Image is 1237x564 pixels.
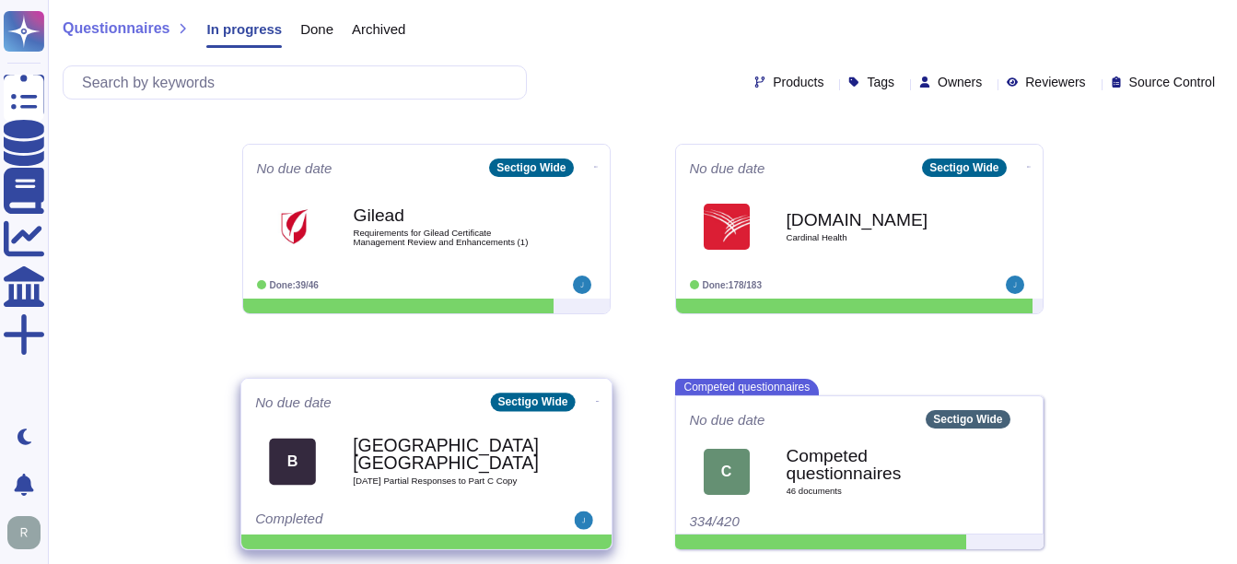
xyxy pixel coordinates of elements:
span: Requirements for Gilead Certificate Management Review and Enhancements (1) [354,229,538,246]
div: Sectigo Wide [489,159,573,177]
span: Done [300,22,333,36]
input: Search by keywords [73,66,526,99]
span: No due date [690,413,765,427]
span: Owners [938,76,982,88]
span: Done: 39/46 [270,280,319,290]
img: user [1006,276,1024,294]
img: user [573,276,591,294]
div: Sectigo Wide [922,159,1006,177]
span: 46 document s [787,487,971,496]
span: No due date [257,161,333,175]
div: Completed [255,511,484,530]
span: [DATE] Partial Responses to Part C Copy [353,477,539,487]
div: Sectigo Wide [490,393,575,411]
span: Cardinal Health [787,233,971,242]
b: Gilead [354,206,538,224]
img: Logo [704,204,750,250]
img: user [7,516,41,549]
span: 334/420 [690,513,740,529]
span: Done: 178/183 [703,280,763,290]
img: Logo [271,204,317,250]
div: Sectigo Wide [926,410,1009,429]
b: Competed questionnaires [787,447,971,482]
span: Questionnaires [63,21,169,36]
span: Source Control [1129,76,1215,88]
span: Tags [867,76,894,88]
img: user [574,511,592,530]
div: C [704,449,750,495]
div: B [269,438,316,485]
span: No due date [690,161,765,175]
span: Archived [352,22,405,36]
span: No due date [255,395,332,409]
b: [GEOGRAPHIC_DATA], [GEOGRAPHIC_DATA] [353,437,539,473]
b: [DOMAIN_NAME] [787,211,971,229]
span: Products [773,76,823,88]
button: user [4,512,53,553]
span: Competed questionnaires [675,379,820,395]
span: Reviewers [1025,76,1085,88]
span: In progress [206,22,282,36]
